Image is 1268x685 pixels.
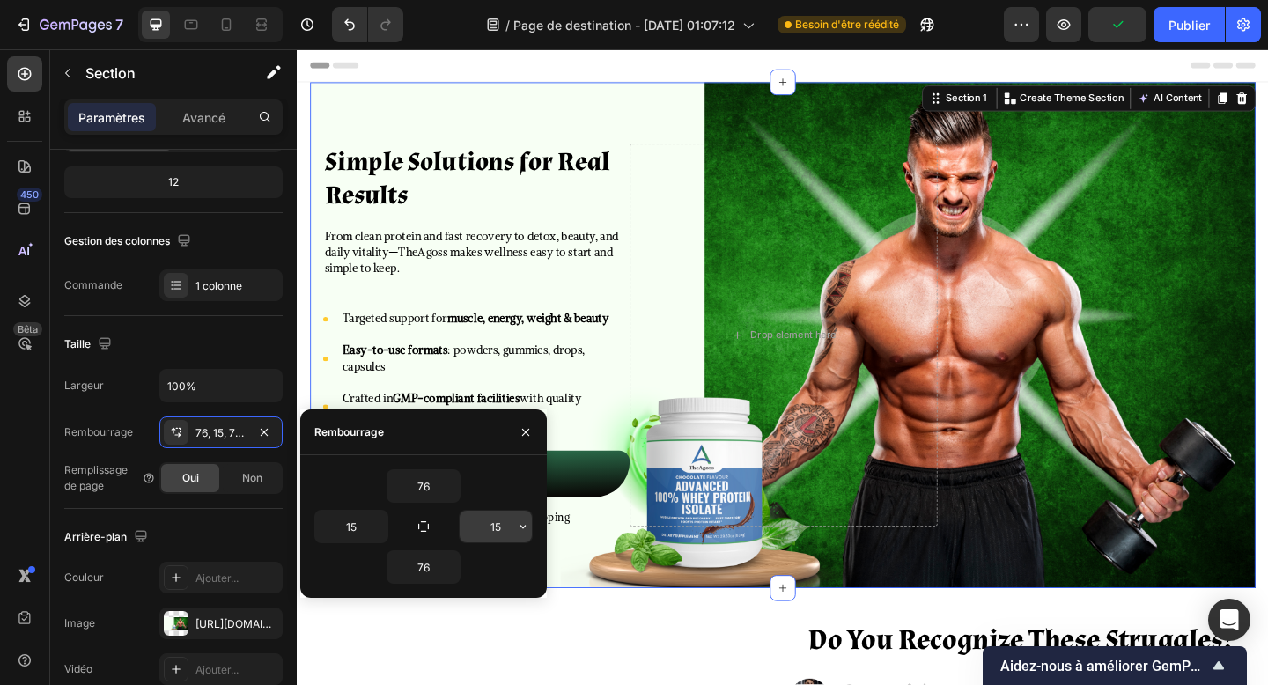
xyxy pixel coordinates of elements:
[85,63,230,84] p: Section
[182,471,199,484] font: Oui
[115,16,123,33] font: 7
[460,511,532,542] input: Auto
[387,551,460,583] input: Auto
[1000,658,1228,674] font: Aidez-nous à améliorer GemPages !
[297,49,1268,685] iframe: Zone de conception
[20,188,39,201] font: 450
[314,425,384,438] font: Rembourrage
[64,425,133,438] font: Rembourrage
[315,511,387,542] input: Auto
[1168,18,1210,33] font: Publier
[505,18,510,33] font: /
[1208,599,1250,641] div: Ouvrir Intercom Messenger
[64,463,128,492] font: Remplissage de page
[64,234,170,247] font: Gestion des colonnes
[64,662,92,675] font: Vidéo
[195,279,242,292] font: 1 colonne
[168,175,179,188] font: 12
[195,426,257,439] font: 76, 15, 76, 15
[195,571,239,585] font: Ajouter...
[910,43,988,64] button: AI Content
[64,571,104,584] font: Couleur
[195,617,309,630] font: [URL][DOMAIN_NAME]
[64,530,127,543] font: Arrière-plan
[387,470,460,502] input: Auto
[64,616,95,630] font: Image
[85,64,136,82] font: Section
[795,18,899,31] font: Besoin d'être réédité
[1000,655,1229,676] button: Afficher l'enquête - Aidez-nous à améliorer GemPages !
[7,7,131,42] button: 7
[64,278,122,291] font: Commande
[786,46,899,62] p: Create Theme Section
[64,337,91,350] font: Taille
[702,46,754,62] div: Section 1
[1154,7,1225,42] button: Publier
[18,323,38,335] font: Bêta
[332,7,403,42] div: Annuler/Rétablir
[195,663,239,676] font: Ajouter...
[557,623,1018,663] strong: Do You Recognize These Struggles?
[513,18,735,33] font: Page de destination - [DATE] 01:07:12
[182,110,225,125] font: Avancé
[160,370,282,401] input: Auto
[64,379,104,392] font: Largeur
[78,110,145,125] font: Paramètres
[493,304,586,318] div: Drop element here
[242,471,262,484] font: Non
